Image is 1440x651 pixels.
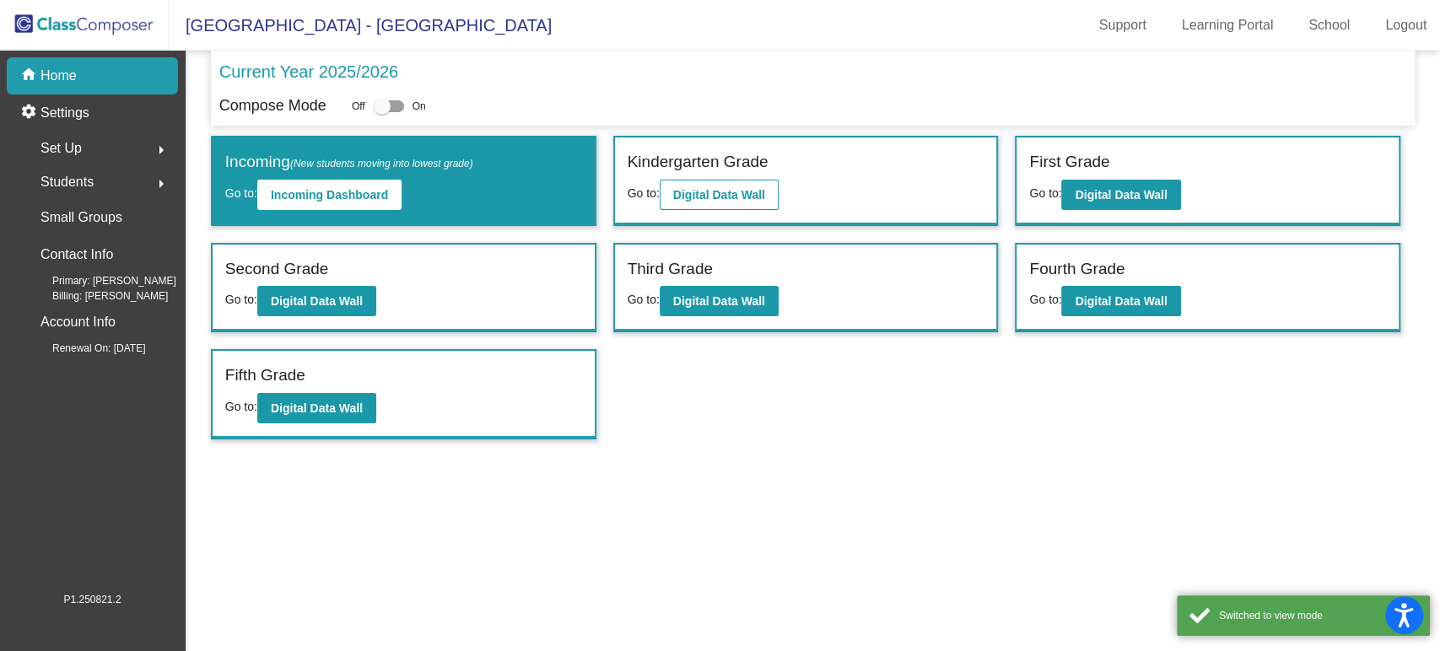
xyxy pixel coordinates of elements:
[1168,12,1287,39] a: Learning Portal
[1029,293,1061,306] span: Go to:
[20,103,40,123] mat-icon: settings
[219,59,398,84] p: Current Year 2025/2026
[225,186,257,200] span: Go to:
[169,12,552,39] span: [GEOGRAPHIC_DATA] - [GEOGRAPHIC_DATA]
[1295,12,1363,39] a: School
[660,286,779,316] button: Digital Data Wall
[225,150,473,175] label: Incoming
[673,294,765,308] b: Digital Data Wall
[352,99,365,114] span: Off
[225,293,257,306] span: Go to:
[40,137,82,160] span: Set Up
[413,99,426,114] span: On
[25,341,145,356] span: Renewal On: [DATE]
[225,257,329,282] label: Second Grade
[660,180,779,210] button: Digital Data Wall
[257,180,402,210] button: Incoming Dashboard
[1372,12,1440,39] a: Logout
[1075,188,1167,202] b: Digital Data Wall
[673,188,765,202] b: Digital Data Wall
[40,66,77,86] p: Home
[151,174,171,194] mat-icon: arrow_right
[257,393,376,423] button: Digital Data Wall
[1086,12,1160,39] a: Support
[1061,286,1180,316] button: Digital Data Wall
[271,401,363,415] b: Digital Data Wall
[1219,608,1417,623] div: Switched to view mode
[628,293,660,306] span: Go to:
[40,243,113,266] p: Contact Info
[628,186,660,200] span: Go to:
[20,66,40,86] mat-icon: home
[1029,257,1124,282] label: Fourth Grade
[219,94,326,117] p: Compose Mode
[271,294,363,308] b: Digital Data Wall
[257,286,376,316] button: Digital Data Wall
[1029,150,1109,175] label: First Grade
[25,288,168,304] span: Billing: [PERSON_NAME]
[151,140,171,160] mat-icon: arrow_right
[40,103,89,123] p: Settings
[628,257,713,282] label: Third Grade
[290,158,473,169] span: (New students moving into lowest grade)
[628,150,769,175] label: Kindergarten Grade
[225,400,257,413] span: Go to:
[1061,180,1180,210] button: Digital Data Wall
[271,188,388,202] b: Incoming Dashboard
[40,170,94,194] span: Students
[25,273,176,288] span: Primary: [PERSON_NAME]
[1075,294,1167,308] b: Digital Data Wall
[1029,186,1061,200] span: Go to:
[40,206,122,229] p: Small Groups
[225,363,305,388] label: Fifth Grade
[40,310,116,334] p: Account Info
